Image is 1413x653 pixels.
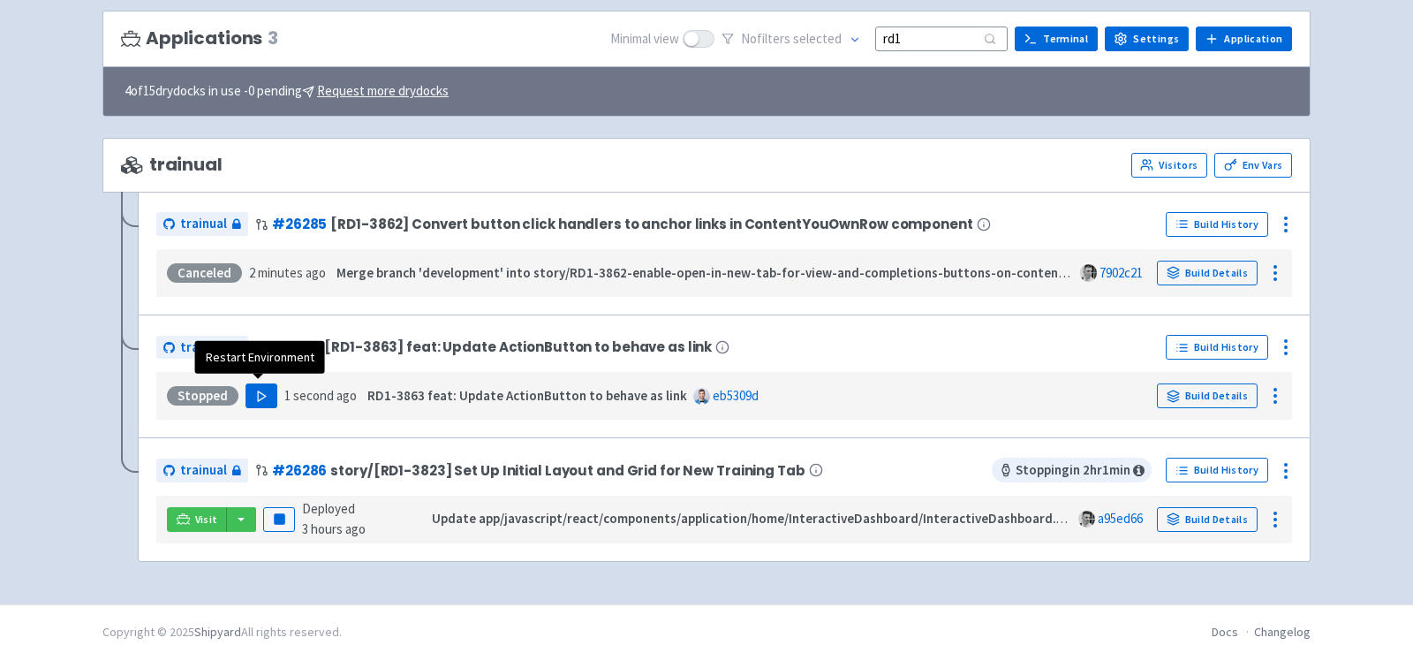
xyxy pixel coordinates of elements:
[1214,153,1292,178] a: Env Vars
[336,264,1168,281] strong: Merge branch 'development' into story/RD1-3862-enable-open-in-new-tab-for-view-and-completions-bu...
[302,520,366,537] time: 3 hours ago
[324,339,712,354] span: [RD1-3863] feat: Update ActionButton to behave as link
[875,27,1008,50] input: Search...
[195,513,218,527] span: Visit
[125,81,449,102] span: 4 of 15 drydocks in use - 0 pending
[1099,264,1143,281] a: 7902c21
[268,28,278,49] span: 3
[180,460,227,481] span: trainual
[330,463,805,478] span: story/[RD1-3823] Set Up Initial Layout and Grid for New Training Tab
[367,387,687,404] strong: RD1-3863 feat: Update ActionButton to behave as link
[1015,27,1098,51] a: Terminal
[156,336,248,360] a: trainual
[102,623,342,642] div: Copyright © 2025 All rights reserved.
[180,214,227,234] span: trainual
[1166,458,1268,482] a: Build History
[1157,261,1258,285] a: Build Details
[156,212,248,236] a: trainual
[194,624,241,640] a: Shipyard
[317,82,449,99] u: Request more drydocks
[1098,510,1143,527] a: a95ed66
[121,28,278,49] h3: Applications
[302,500,366,537] span: Deployed
[272,215,327,233] a: #26285
[713,387,759,404] a: eb5309d
[272,338,321,356] a: #26311
[156,459,248,482] a: trainual
[1196,27,1292,51] a: Application
[272,461,327,480] a: #26286
[121,155,223,175] span: trainual
[1157,383,1258,408] a: Build Details
[180,338,227,358] span: trainual
[249,264,326,281] time: 2 minutes ago
[1212,624,1238,640] a: Docs
[1166,212,1268,237] a: Build History
[741,29,842,49] span: No filter s
[167,386,238,406] div: Stopped
[432,510,1074,527] strong: Update app/javascript/react/components/application/home/InteractiveDashboard/InteractiveDashboard...
[284,387,357,404] time: 1 second ago
[992,458,1152,482] span: Stopping in 2 hr 1 min
[1157,507,1258,532] a: Build Details
[610,29,679,49] span: Minimal view
[1131,153,1207,178] a: Visitors
[167,263,242,283] div: Canceled
[167,507,227,532] a: Visit
[793,30,842,47] span: selected
[1105,27,1189,51] a: Settings
[1166,335,1268,360] a: Build History
[1254,624,1311,640] a: Changelog
[246,383,277,408] button: Play
[263,507,295,532] button: Pause
[330,216,972,232] span: [RD1-3862] Convert button click handlers to anchor links in ContentYouOwnRow component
